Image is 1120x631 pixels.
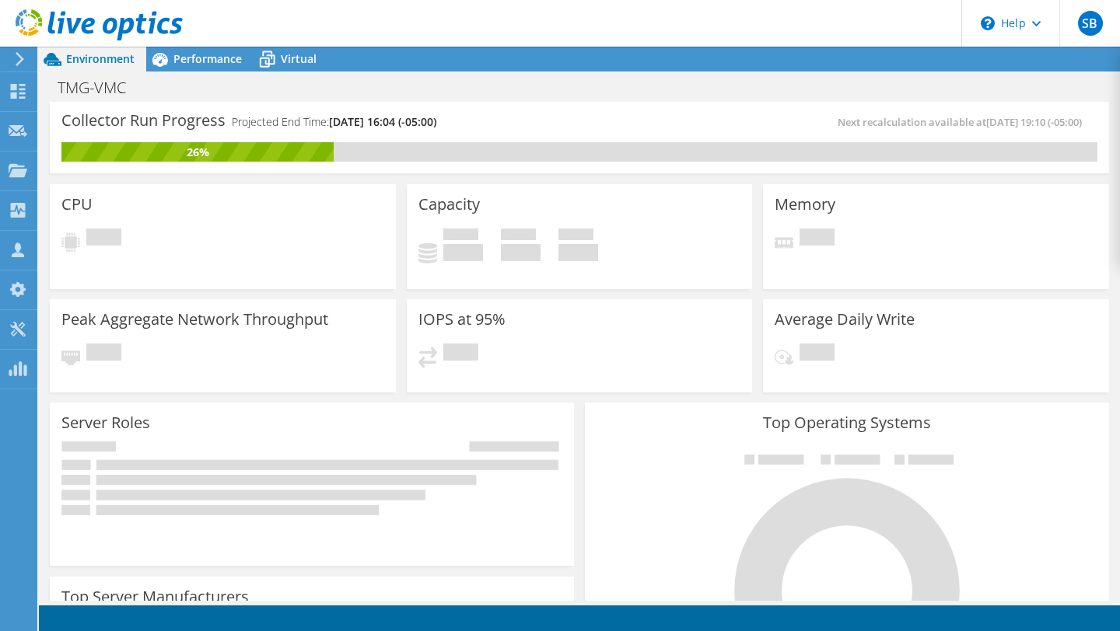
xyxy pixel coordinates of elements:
h3: Peak Aggregate Network Throughput [61,311,328,328]
h3: Top Server Manufacturers [61,588,249,605]
span: Free [501,228,536,244]
span: [DATE] 16:04 (-05:00) [329,114,436,129]
h3: Average Daily Write [775,311,915,328]
h3: CPU [61,196,93,213]
span: Environment [66,51,135,66]
h4: 0 GiB [501,244,541,261]
span: Pending [443,343,478,364]
span: Pending [86,343,121,364]
span: Virtual [281,51,317,66]
h3: Top Operating Systems [597,414,1097,431]
h3: Capacity [418,196,480,213]
span: Total [558,228,593,244]
svg: \n [981,16,995,30]
span: Next recalculation available at [838,115,1090,129]
h3: IOPS at 95% [418,311,506,328]
span: Pending [86,228,121,249]
h3: Memory [775,196,835,213]
span: Used [443,228,478,244]
span: Pending [800,343,835,364]
h1: TMG-VMC [51,79,150,96]
span: Performance [173,51,242,66]
h3: Server Roles [61,414,150,431]
span: [DATE] 19:10 (-05:00) [986,115,1082,129]
span: Pending [800,228,835,249]
h4: 0 GiB [443,244,483,261]
h4: 0 GiB [558,244,598,261]
h4: Projected End Time: [232,113,436,131]
span: SB [1078,11,1103,36]
div: 26% [61,144,334,161]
